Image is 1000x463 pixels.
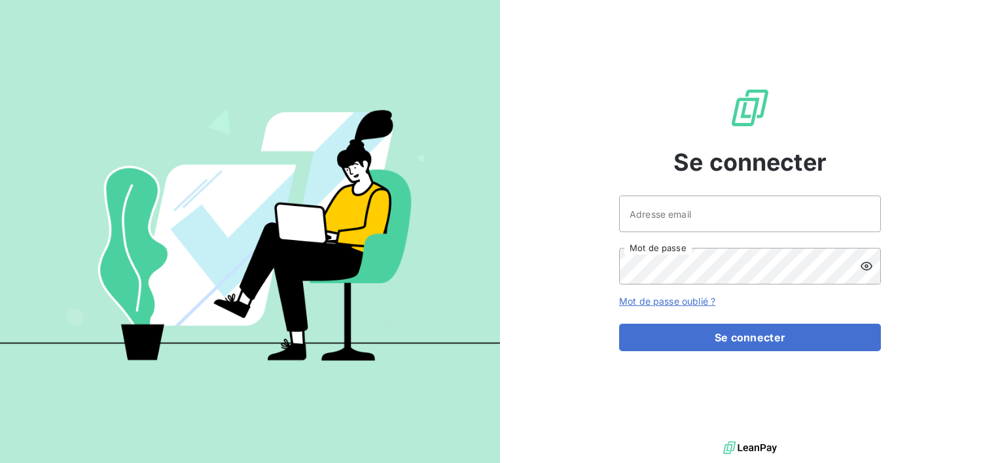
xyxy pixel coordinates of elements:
[619,296,715,307] a: Mot de passe oublié ?
[619,324,881,351] button: Se connecter
[673,145,827,180] span: Se connecter
[619,196,881,232] input: placeholder
[723,438,777,458] img: logo
[729,87,771,129] img: Logo LeanPay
